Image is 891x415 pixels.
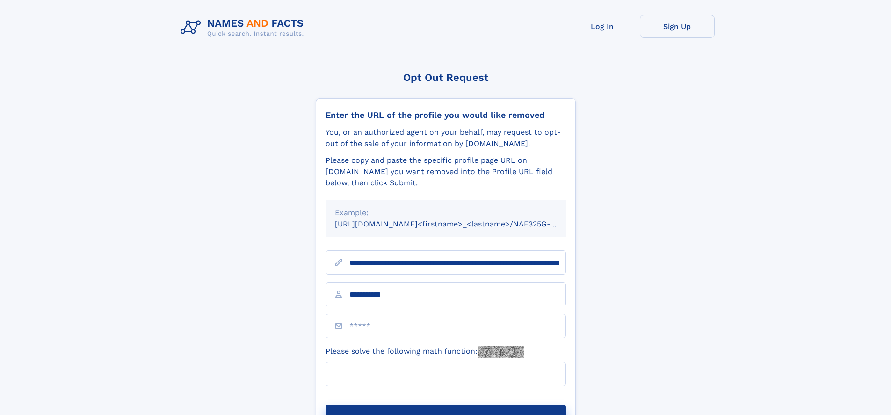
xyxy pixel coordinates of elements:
a: Log In [565,15,640,38]
div: Please copy and paste the specific profile page URL on [DOMAIN_NAME] you want removed into the Pr... [326,155,566,189]
div: Enter the URL of the profile you would like removed [326,110,566,120]
img: Logo Names and Facts [177,15,311,40]
label: Please solve the following math function: [326,346,524,358]
div: Example: [335,207,557,218]
div: Opt Out Request [316,72,576,83]
div: You, or an authorized agent on your behalf, may request to opt-out of the sale of your informatio... [326,127,566,149]
a: Sign Up [640,15,715,38]
small: [URL][DOMAIN_NAME]<firstname>_<lastname>/NAF325G-xxxxxxxx [335,219,584,228]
